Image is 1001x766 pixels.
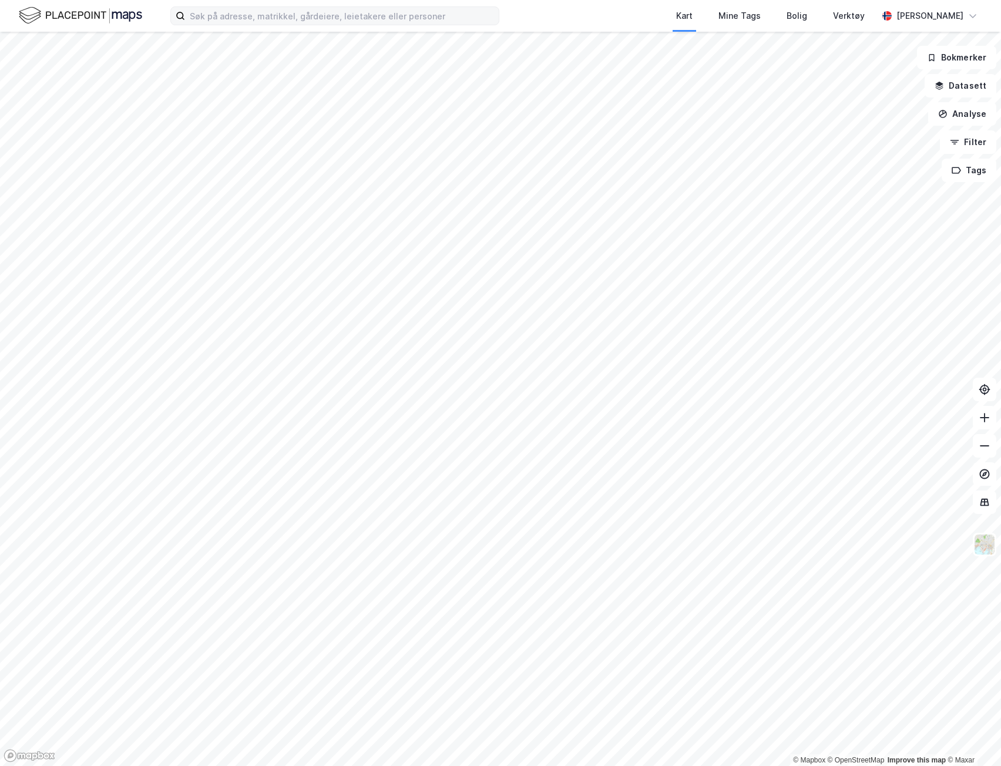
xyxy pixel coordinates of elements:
div: Bolig [787,9,807,23]
a: Improve this map [888,756,946,764]
a: OpenStreetMap [828,756,885,764]
div: [PERSON_NAME] [896,9,963,23]
button: Analyse [928,102,996,126]
button: Datasett [925,74,996,98]
button: Bokmerker [917,46,996,69]
iframe: Chat Widget [942,710,1001,766]
a: Mapbox [793,756,825,764]
a: Mapbox homepage [4,749,55,762]
div: Verktøy [833,9,865,23]
img: Z [973,533,996,556]
div: Kart [676,9,693,23]
div: Mine Tags [718,9,761,23]
div: Kontrollprogram for chat [942,710,1001,766]
button: Filter [940,130,996,154]
button: Tags [942,159,996,182]
img: logo.f888ab2527a4732fd821a326f86c7f29.svg [19,5,142,26]
input: Søk på adresse, matrikkel, gårdeiere, leietakere eller personer [185,7,499,25]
